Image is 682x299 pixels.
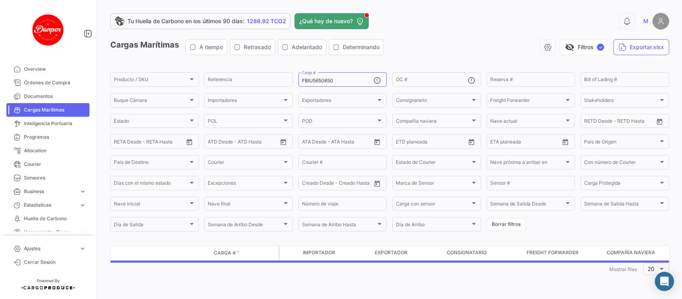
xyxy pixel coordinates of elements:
[294,13,369,29] button: ¿Qué hay de nuevo?
[208,223,282,229] span: Semana de Arribo Desde
[79,188,86,195] span: expand_more
[302,99,376,104] span: Exportadores
[114,120,188,125] span: Estado
[396,181,470,187] span: Marca de Sensor
[214,249,236,257] span: Carga #
[6,62,89,76] a: Overview
[299,17,353,25] span: ¿Qué hay de nuevo?
[127,17,245,25] span: Tu Huella de Carbono en los últimos 90 días:
[613,39,669,55] button: Exportar.xlsx
[24,201,76,209] span: Estadísticas
[79,245,86,252] span: expand_more
[24,188,76,195] span: Business
[110,39,386,55] h3: Cargas Marítimas
[280,246,300,260] datatable-header-cell: Carga Protegida
[199,43,223,51] span: A tiempo
[211,246,258,260] datatable-header-cell: Carga #
[24,134,86,141] span: Programas
[604,120,637,125] input: Hasta
[6,103,89,117] a: Cargas Marítimas
[239,140,272,146] input: ATD Hasta
[247,17,286,25] span: 1288.92 TCO2
[338,181,372,187] input: Creado Hasta
[24,215,86,222] span: Huella de Carbono
[332,140,365,146] input: ATA Hasta
[371,136,383,148] button: Open calendar
[655,272,674,291] div: Abrir Intercom Messenger
[396,223,470,229] span: Día de Arribo
[6,130,89,144] a: Programas
[127,250,147,256] datatable-header-cell: Modo de Transporte
[652,13,669,30] img: placeholder-user.png
[24,93,86,100] span: Documentos
[24,245,76,252] span: Ajustes
[6,90,89,103] a: Documentos
[24,259,86,266] span: Cerrar Sesión
[597,44,604,51] span: ✓
[487,218,526,231] button: Borrar filtros
[302,181,333,187] input: Creado Desde
[584,120,598,125] input: Desde
[6,171,89,185] a: Sensores
[302,223,376,229] span: Semana de Arribo Hasta
[244,43,271,51] span: Retrasado
[79,201,86,209] span: expand_more
[24,161,86,168] span: Courier
[523,246,603,260] datatable-header-cell: Freight Forwarder
[443,246,523,260] datatable-header-cell: Consignatario
[447,249,487,256] span: Consignatario
[114,202,188,208] span: Nave inicial
[302,140,326,146] input: ATA Desde
[258,250,278,256] datatable-header-cell: Póliza
[465,136,477,148] button: Open calendar
[584,202,658,208] span: Semana de Salida Hasta
[114,78,188,84] span: Producto / SKU
[329,40,384,55] button: Determinando
[208,120,282,125] span: POL
[343,43,380,51] span: Determinando
[490,99,565,104] span: Freight Forwarder
[565,42,575,52] span: visibility_off
[114,181,188,187] span: Días con el mismo estado
[372,246,443,260] datatable-header-cell: Exportador
[114,99,188,104] span: Buque Cámara
[643,17,648,25] span: M
[490,202,565,208] span: Semana de Salida Desde
[396,161,470,166] span: Estado de Courier
[375,249,408,256] span: Exportador
[396,140,410,146] input: Desde
[277,136,289,148] button: Open calendar
[560,39,609,55] button: visibility_offFiltros✓
[396,120,470,125] span: Compañía naviera
[490,140,505,146] input: Desde
[6,212,89,225] a: Huella de Carbono
[183,136,195,148] button: Open calendar
[6,144,89,157] a: Allocation
[208,181,282,187] span: Excepciones
[24,66,86,73] span: Overview
[606,249,655,256] span: Compañía naviera
[6,157,89,171] a: Courier
[278,40,326,55] button: Adelantado
[559,136,571,148] button: Open calendar
[416,140,449,146] input: Hasta
[302,120,376,125] span: POD
[584,161,658,166] span: Con número de Courier
[208,140,233,146] input: ATD Desde
[490,120,565,125] span: Nave actual
[24,120,86,127] span: Inteligencia Portuaria
[584,140,658,146] span: País de Origen
[134,140,167,146] input: Hasta
[230,40,275,55] button: Retrasado
[208,202,282,208] span: Nave final
[24,147,86,154] span: Allocation
[396,99,470,104] span: Consignatario
[654,116,666,128] button: Open calendar
[28,10,68,50] img: danper-logo.png
[396,202,470,208] span: Carga con sensor
[6,76,89,90] a: Órdenes de Compra
[114,161,188,166] span: País de Destino
[490,161,565,166] span: Nave próxima a arribar en
[609,266,637,272] span: Mostrar filas
[584,181,658,187] span: Carga Protegida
